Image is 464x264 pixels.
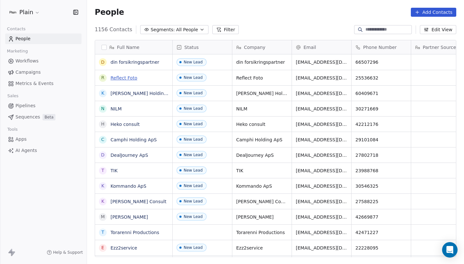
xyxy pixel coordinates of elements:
[236,183,288,189] span: Kommando ApS
[296,229,347,236] span: [EMAIL_ADDRESS][DOMAIN_NAME]
[111,153,148,158] a: DealJourney ApS
[355,183,407,189] span: 30546325
[111,122,140,127] a: Heko consult
[95,54,173,257] div: grid
[184,153,203,157] div: New Lead
[296,245,347,251] span: [EMAIL_ADDRESS][DOMAIN_NAME]
[296,137,347,143] span: [EMAIL_ADDRESS][DOMAIN_NAME]
[292,40,351,54] div: Email
[43,114,55,120] span: Beta
[111,137,157,142] a: Camphi Holding ApS
[355,152,407,158] span: 27802718
[5,134,82,145] a: Apps
[95,26,132,33] span: 1156 Contacts
[101,152,105,158] div: D
[184,122,203,126] div: New Lead
[15,114,40,120] span: Sequences
[101,167,104,174] div: T
[355,106,407,112] span: 30271669
[15,69,41,76] span: Campaigns
[15,58,39,64] span: Workflows
[111,75,137,80] a: Reflect Foto
[150,26,175,33] span: Segments:
[355,229,407,236] span: 42471227
[355,245,407,251] span: 22228095
[236,121,288,127] span: Heko consult
[296,75,347,81] span: [EMAIL_ADDRESS][DOMAIN_NAME]
[101,105,104,112] div: N
[296,152,347,158] span: [EMAIL_ADDRESS][DOMAIN_NAME]
[47,250,83,255] a: Help & Support
[184,214,203,219] div: New Lead
[111,60,159,65] a: din forsikringspartner
[53,250,83,255] span: Help & Support
[184,44,199,51] span: Status
[184,168,203,173] div: New Lead
[296,90,347,97] span: [EMAIL_ADDRESS][DOMAIN_NAME]
[15,35,31,42] span: People
[101,121,105,127] div: H
[4,46,31,56] span: Marketing
[420,25,456,34] button: Edit View
[101,183,104,189] div: K
[8,7,41,18] button: Plain
[355,137,407,143] span: 29101084
[355,90,407,97] span: 60409671
[355,121,407,127] span: 42212176
[184,199,203,203] div: New Lead
[184,106,203,111] div: New Lead
[184,184,203,188] div: New Lead
[101,136,104,143] div: C
[236,75,288,81] span: Reflect Foto
[296,106,347,112] span: [EMAIL_ADDRESS][DOMAIN_NAME]
[236,137,288,143] span: Camphi Holding ApS
[176,26,198,33] span: All People
[15,102,35,109] span: Pipelines
[355,75,407,81] span: 25536632
[101,90,104,97] div: K
[173,40,232,54] div: Status
[296,121,347,127] span: [EMAIL_ADDRESS][DOMAIN_NAME]
[363,44,397,51] span: Phone Number
[111,91,177,96] a: [PERSON_NAME] Holding ApS
[184,137,203,142] div: New Lead
[95,7,124,17] span: People
[236,59,288,65] span: din forsikringspartner
[5,125,20,134] span: Tools
[9,8,17,16] img: Plain-Logo-Tile.png
[101,213,105,220] div: M
[411,8,456,17] button: Add Contacts
[117,44,140,51] span: Full Name
[244,44,266,51] span: Company
[355,167,407,174] span: 23988768
[5,78,82,89] a: Metrics & Events
[296,183,347,189] span: [EMAIL_ADDRESS][DOMAIN_NAME]
[5,100,82,111] a: Pipelines
[184,91,203,95] div: New Lead
[15,80,53,87] span: Metrics & Events
[101,198,104,205] div: K
[15,136,27,143] span: Apps
[296,198,347,205] span: [EMAIL_ADDRESS][DOMAIN_NAME]
[423,44,456,51] span: Partner Source
[19,8,33,16] span: Plain
[5,33,82,44] a: People
[111,230,159,235] a: Torarenni Productions
[111,245,137,250] a: Ezz2service
[236,245,288,251] span: Ezz2service
[95,40,172,54] div: Full Name
[296,214,347,220] span: [EMAIL_ADDRESS][DOMAIN_NAME]
[15,147,37,154] span: AI Agents
[4,24,28,34] span: Contacts
[304,44,316,51] span: Email
[232,40,292,54] div: Company
[5,145,82,156] a: AI Agents
[101,244,104,251] div: E
[236,167,288,174] span: TIK
[442,242,458,258] div: Open Intercom Messenger
[355,214,407,220] span: 42669877
[352,40,411,54] div: Phone Number
[296,59,347,65] span: [EMAIL_ADDRESS][DOMAIN_NAME]
[236,198,288,205] span: [PERSON_NAME] Consult
[355,198,407,205] span: 27588225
